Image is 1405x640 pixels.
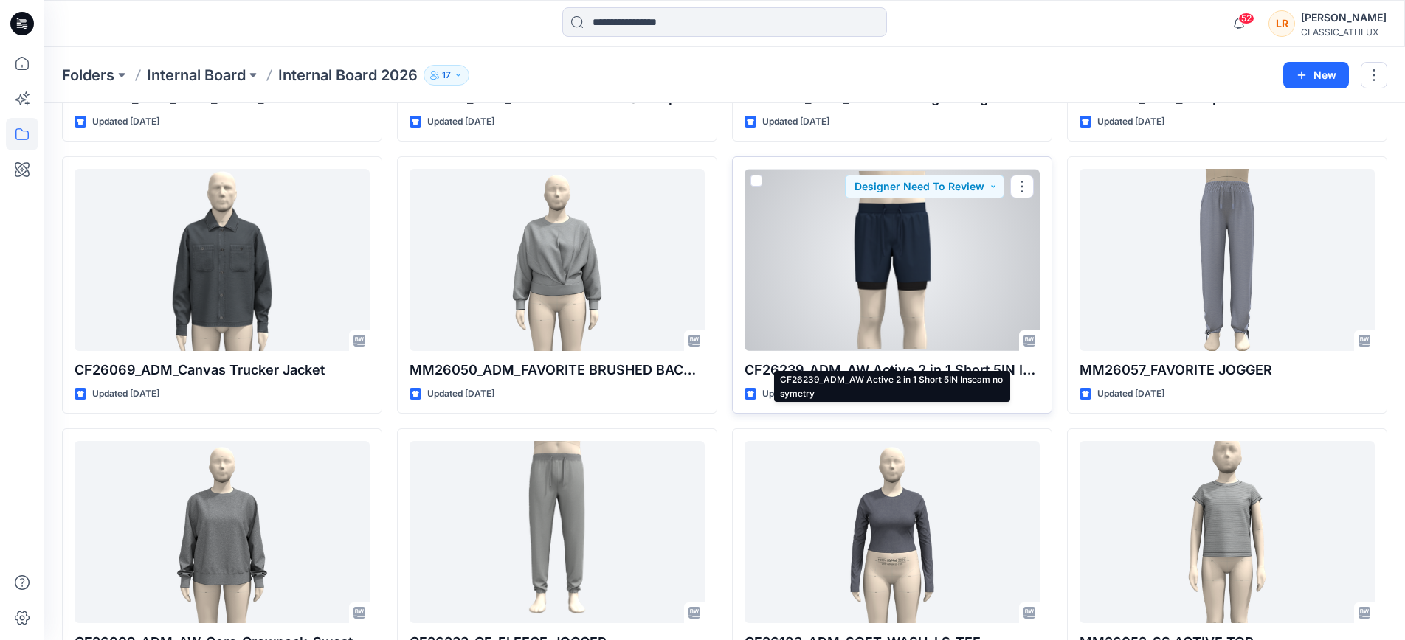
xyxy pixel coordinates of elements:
[147,65,246,86] a: Internal Board
[410,441,705,622] a: CF26233-GE-FLEECE-JOGGER
[1080,169,1375,350] a: MM26057_FAVORITE JOGGER
[1097,114,1164,130] p: Updated [DATE]
[75,169,370,350] a: CF26069_ADM_Canvas Trucker Jacket
[1283,62,1349,88] button: New
[1301,9,1387,27] div: [PERSON_NAME]
[1301,27,1387,38] div: CLASSIC_ATHLUX
[278,65,418,86] p: Internal Board 2026
[75,360,370,380] p: CF26069_ADM_Canvas Trucker Jacket
[427,114,494,130] p: Updated [DATE]
[762,386,829,402] p: Updated [DATE]
[745,360,1040,380] p: CF26239_ADM_AW Active 2 in 1 Short 5IN Inseam no symetry
[92,114,159,130] p: Updated [DATE]
[1080,360,1375,380] p: MM26057_FAVORITE JOGGER
[1238,13,1254,24] span: 52
[410,360,705,380] p: MM26050_ADM_FAVORITE BRUSHED BACK CREW [DATE]
[745,169,1040,350] a: CF26239_ADM_AW Active 2 in 1 Short 5IN Inseam no symetry
[92,386,159,402] p: Updated [DATE]
[62,65,114,86] a: Folders
[1268,10,1295,37] div: LR
[427,386,494,402] p: Updated [DATE]
[424,65,469,86] button: 17
[442,67,451,83] p: 17
[745,441,1040,622] a: CF26183_ADM_SOFT_WASH_LS_TEE
[1080,441,1375,622] a: MM26052-SS ACTIVE TOP
[410,169,705,350] a: MM26050_ADM_FAVORITE BRUSHED BACK CREW 08SEP25
[762,114,829,130] p: Updated [DATE]
[1097,386,1164,402] p: Updated [DATE]
[75,441,370,622] a: CF26009_ADM_AW_Core_Crewneck_Sweatshirt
